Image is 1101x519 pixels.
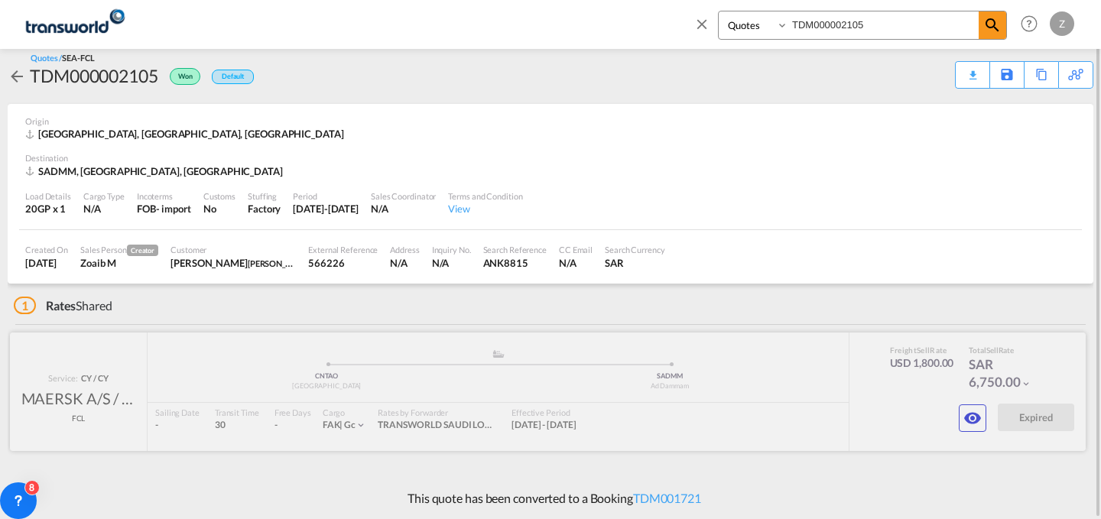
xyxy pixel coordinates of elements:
div: Load Details [25,190,71,202]
div: Sales Person [80,244,158,256]
div: 31 Jul 2025 [293,202,359,216]
div: N/A [83,202,125,216]
md-icon: icon-magnify [983,16,1002,34]
span: Rates [46,298,76,313]
a: TDM001721 [633,491,701,505]
div: Customer [171,244,296,255]
div: ANK8815 [483,256,547,270]
div: Quote PDF is not available at this time [963,62,982,76]
div: Shared [14,297,112,314]
div: Stuffing [248,190,281,202]
p: This quote has been converted to a Booking [400,490,701,507]
div: CC Email [559,244,593,255]
div: 17 Jul 2025 [25,256,68,270]
div: Customs [203,190,235,202]
div: Created On [25,244,68,255]
span: icon-magnify [979,11,1006,39]
input: Enter Quotation Number [788,11,979,38]
button: icon-eye [959,404,986,432]
div: ADEL OBEIDH [171,256,296,270]
div: N/A [371,202,436,216]
div: Help [1016,11,1050,38]
div: Origin [25,115,1076,127]
div: Search Reference [483,244,547,255]
div: Period [293,190,359,202]
span: icon-close [693,11,718,47]
div: Quotes /SEA-FCL [31,52,95,63]
span: [PERSON_NAME] AL OTHAIM MARKETS COMPANY [248,257,443,269]
img: 1a84b2306ded11f09c1219774cd0a0fe.png [23,7,126,41]
div: FOB [137,202,156,216]
md-icon: icon-arrow-left [8,67,26,86]
div: Save As Template [990,62,1024,88]
md-icon: icon-download [963,64,982,76]
div: Address [390,244,419,255]
div: 566226 [308,256,378,270]
div: Terms and Condition [448,190,522,202]
span: Won [178,72,196,86]
div: Search Currency [605,244,665,255]
div: External Reference [308,244,378,255]
div: 20GP x 1 [25,202,71,216]
md-icon: icon-close [693,15,710,32]
div: SADMM, Ad Dammam, Middle East [25,164,287,178]
div: Z [1050,11,1074,36]
div: No [203,202,235,216]
span: SEA-FCL [62,53,94,63]
span: [GEOGRAPHIC_DATA], [GEOGRAPHIC_DATA], [GEOGRAPHIC_DATA] [38,128,344,140]
div: TDM000002105 [30,63,158,88]
div: N/A [559,256,593,270]
div: N/A [432,256,471,270]
div: CNTAO, Qingdao, Asia Pacific [25,127,348,141]
span: Help [1016,11,1042,37]
div: Won [158,63,204,88]
div: - import [156,202,191,216]
div: SAR [605,256,665,270]
div: Default [212,70,254,84]
div: N/A [390,256,419,270]
span: 1 [14,297,36,314]
div: icon-arrow-left [8,63,30,88]
div: View [448,202,522,216]
div: Zoaib M [80,256,158,270]
md-icon: icon-eye [963,409,982,427]
div: Factory Stuffing [248,202,281,216]
div: Incoterms [137,190,191,202]
div: Cargo Type [83,190,125,202]
span: Creator [127,245,158,256]
div: Sales Coordinator [371,190,436,202]
div: Inquiry No. [432,244,471,255]
div: Destination [25,152,1076,164]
